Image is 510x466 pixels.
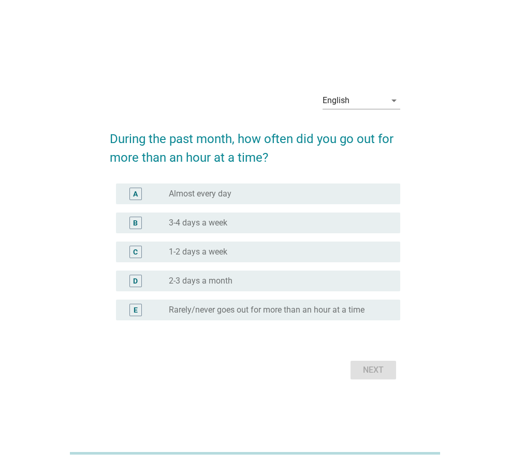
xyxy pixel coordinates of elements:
div: C [133,246,138,257]
div: English [323,96,349,105]
div: E [134,304,138,315]
i: arrow_drop_down [388,94,400,107]
label: 2-3 days a month [169,276,232,286]
h2: During the past month, how often did you go out for more than an hour at a time? [110,119,400,167]
label: 1-2 days a week [169,247,227,257]
label: Rarely/never goes out for more than an hour at a time [169,305,365,315]
label: Almost every day [169,189,231,199]
label: 3-4 days a week [169,218,227,228]
div: A [133,188,138,199]
div: B [133,217,138,228]
div: D [133,275,138,286]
